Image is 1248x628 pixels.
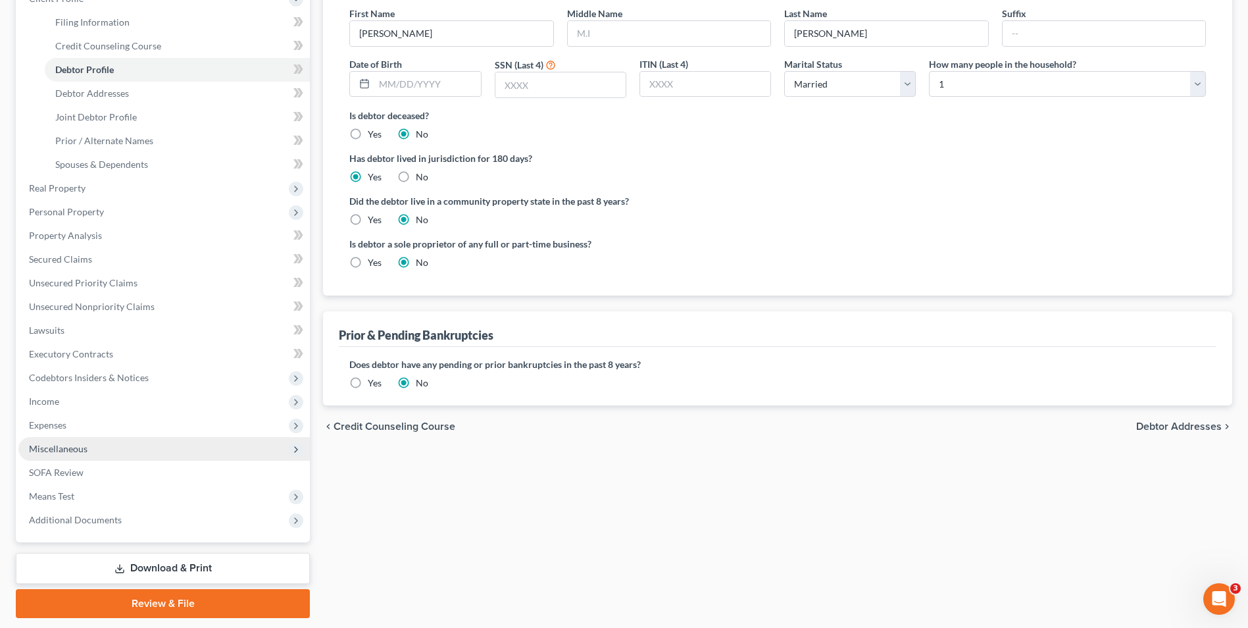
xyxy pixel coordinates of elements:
[16,589,310,618] a: Review & File
[785,21,987,46] input: --
[45,58,310,82] a: Debtor Profile
[55,159,148,170] span: Spouses & Dependents
[16,553,310,584] a: Download & Print
[639,57,688,71] label: ITIN (Last 4)
[29,396,59,407] span: Income
[1136,421,1232,432] button: Debtor Addresses chevron_right
[784,7,827,20] label: Last Name
[29,514,122,525] span: Additional Documents
[323,421,455,432] button: chevron_left Credit Counseling Course
[334,421,455,432] span: Credit Counseling Course
[784,57,842,71] label: Marital Status
[349,151,1206,165] label: Has debtor lived in jurisdiction for 180 days?
[18,319,310,342] a: Lawsuits
[18,461,310,484] a: SOFA Review
[1230,583,1241,594] span: 3
[29,277,137,288] span: Unsecured Priority Claims
[55,16,130,28] span: Filing Information
[55,64,114,75] span: Debtor Profile
[349,357,1206,371] label: Does debtor have any pending or prior bankruptcies in the past 8 years?
[1203,583,1235,615] iframe: Intercom live chat
[416,213,428,226] label: No
[349,7,395,20] label: First Name
[29,372,149,383] span: Codebtors Insiders & Notices
[416,128,428,141] label: No
[45,11,310,34] a: Filing Information
[55,111,137,122] span: Joint Debtor Profile
[29,253,92,265] span: Secured Claims
[640,72,770,97] input: XXXX
[18,248,310,271] a: Secured Claims
[1002,7,1026,20] label: Suffix
[416,170,428,184] label: No
[349,194,1206,208] label: Did the debtor live in a community property state in the past 8 years?
[495,58,543,72] label: SSN (Last 4)
[349,237,771,251] label: Is debtor a sole proprietor of any full or part-time business?
[495,72,626,97] input: XXXX
[1003,21,1205,46] input: --
[416,377,428,390] label: No
[55,40,161,51] span: Credit Counseling Course
[29,182,86,194] span: Real Property
[29,490,74,502] span: Means Test
[18,271,310,295] a: Unsecured Priority Claims
[18,295,310,319] a: Unsecured Nonpriority Claims
[45,105,310,129] a: Joint Debtor Profile
[368,256,382,269] label: Yes
[29,419,66,431] span: Expenses
[29,230,102,241] span: Property Analysis
[45,34,310,58] a: Credit Counseling Course
[55,135,153,146] span: Prior / Alternate Names
[368,377,382,390] label: Yes
[1222,421,1232,432] i: chevron_right
[368,170,382,184] label: Yes
[29,206,104,217] span: Personal Property
[568,21,770,46] input: M.I
[29,443,87,454] span: Miscellaneous
[929,57,1076,71] label: How many people in the household?
[339,327,493,343] div: Prior & Pending Bankruptcies
[29,325,64,336] span: Lawsuits
[368,213,382,226] label: Yes
[349,57,402,71] label: Date of Birth
[45,129,310,153] a: Prior / Alternate Names
[323,421,334,432] i: chevron_left
[29,301,155,312] span: Unsecured Nonpriority Claims
[567,7,622,20] label: Middle Name
[18,342,310,366] a: Executory Contracts
[55,88,129,99] span: Debtor Addresses
[18,224,310,248] a: Property Analysis
[368,128,382,141] label: Yes
[45,153,310,176] a: Spouses & Dependents
[350,21,553,46] input: --
[29,467,84,478] span: SOFA Review
[374,72,480,97] input: MM/DD/YYYY
[45,82,310,105] a: Debtor Addresses
[416,256,428,269] label: No
[349,109,1206,122] label: Is debtor deceased?
[1136,421,1222,432] span: Debtor Addresses
[29,348,113,359] span: Executory Contracts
